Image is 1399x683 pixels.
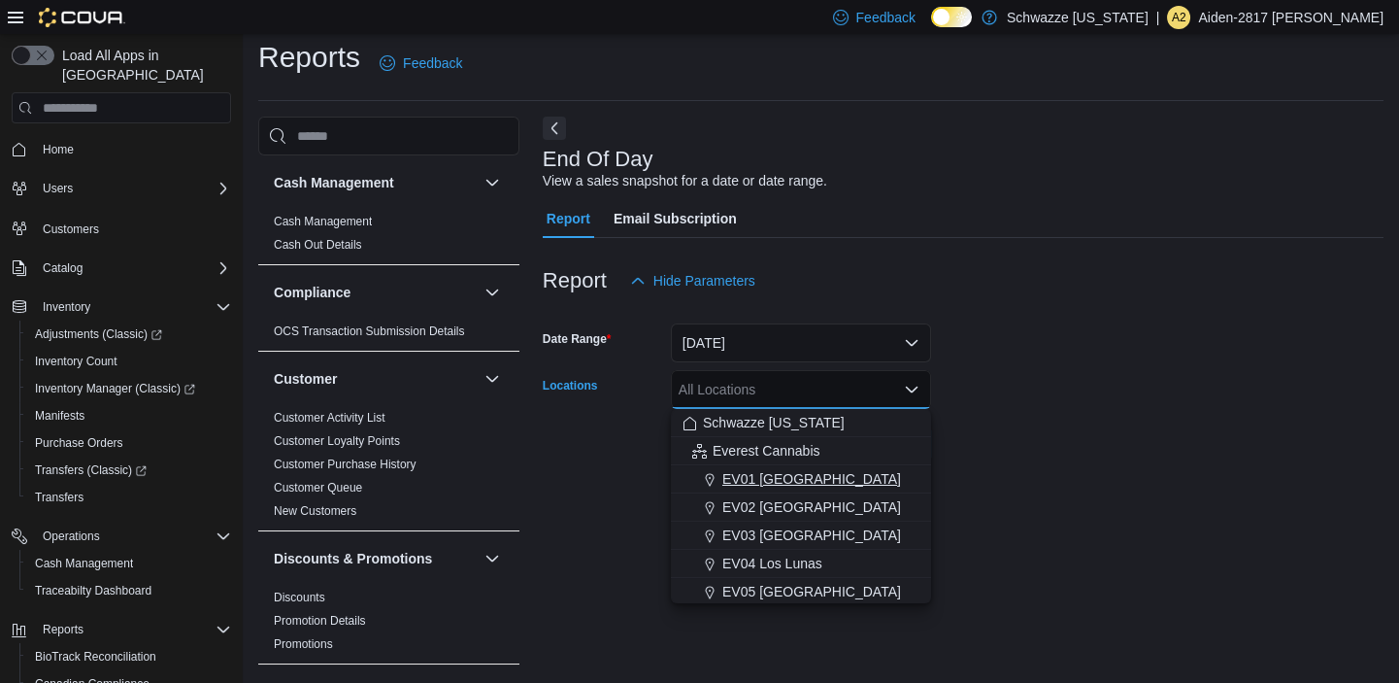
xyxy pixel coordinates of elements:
[19,457,239,484] a: Transfers (Classic)
[35,462,147,478] span: Transfers (Classic)
[671,578,931,606] button: EV05 [GEOGRAPHIC_DATA]
[27,431,231,455] span: Purchase Orders
[904,382,919,397] button: Close list of options
[19,375,239,402] a: Inventory Manager (Classic)
[1198,6,1383,29] p: Aiden-2817 [PERSON_NAME]
[4,175,239,202] button: Users
[27,579,159,602] a: Traceabilty Dashboard
[274,433,400,449] span: Customer Loyalty Points
[274,369,477,389] button: Customer
[274,636,333,652] span: Promotions
[4,523,239,550] button: Operations
[274,283,477,302] button: Compliance
[274,549,477,568] button: Discounts & Promotions
[35,295,231,319] span: Inventory
[722,469,901,489] span: EV01 [GEOGRAPHIC_DATA]
[703,413,845,432] span: Schwazze [US_STATE]
[274,458,416,471] a: Customer Purchase History
[35,408,84,424] span: Manifests
[274,434,400,448] a: Customer Loyalty Points
[1172,6,1186,29] span: A2
[35,649,156,665] span: BioTrack Reconciliation
[274,614,366,628] a: Promotion Details
[27,404,231,427] span: Manifests
[856,8,916,27] span: Feedback
[671,324,931,362] button: [DATE]
[43,622,83,637] span: Reports
[274,637,333,651] a: Promotions
[274,590,325,605] span: Discounts
[931,7,972,27] input: Dark Mode
[35,326,162,342] span: Adjustments (Classic)
[27,486,231,509] span: Transfers
[274,283,350,302] h3: Compliance
[274,173,477,192] button: Cash Management
[274,237,362,253] span: Cash Out Details
[35,177,81,200] button: Users
[54,46,231,85] span: Load All Apps in [GEOGRAPHIC_DATA]
[43,222,99,237] span: Customers
[27,377,231,400] span: Inventory Manager (Classic)
[671,409,931,437] button: Schwazze [US_STATE]
[35,525,108,548] button: Operations
[274,411,385,425] a: Customer Activity List
[19,321,239,348] a: Adjustments (Classic)
[19,484,239,511] button: Transfers
[481,171,504,194] button: Cash Management
[35,525,231,548] span: Operations
[27,377,203,400] a: Inventory Manager (Classic)
[722,582,901,601] span: EV05 [GEOGRAPHIC_DATA]
[258,586,519,664] div: Discounts & Promotions
[27,552,231,575] span: Cash Management
[543,269,607,292] h3: Report
[19,402,239,429] button: Manifests
[671,494,931,522] button: EV02 [GEOGRAPHIC_DATA]
[274,504,356,518] a: New Customers
[543,117,566,140] button: Next
[27,486,91,509] a: Transfers
[274,369,337,389] h3: Customer
[19,577,239,604] button: Traceabilty Dashboard
[35,490,83,505] span: Transfers
[543,378,598,393] label: Locations
[274,481,362,495] a: Customer Queue
[27,431,131,455] a: Purchase Orders
[931,27,932,28] span: Dark Mode
[671,465,931,494] button: EV01 [GEOGRAPHIC_DATA]
[4,293,239,321] button: Inventory
[27,579,231,602] span: Traceabilty Dashboard
[35,256,90,280] button: Catalog
[35,618,91,641] button: Reports
[274,549,432,568] h3: Discounts & Promotions
[543,331,612,347] label: Date Range
[4,616,239,643] button: Reports
[543,148,653,171] h3: End Of Day
[4,214,239,242] button: Customers
[274,613,366,629] span: Promotion Details
[274,324,465,339] span: OCS Transaction Submission Details
[274,503,356,519] span: New Customers
[43,142,74,157] span: Home
[27,645,164,668] a: BioTrack Reconciliation
[27,459,154,482] a: Transfers (Classic)
[622,261,763,300] button: Hide Parameters
[35,556,133,571] span: Cash Management
[274,324,465,338] a: OCS Transaction Submission Details
[27,552,141,575] a: Cash Management
[35,354,117,369] span: Inventory Count
[543,171,827,191] div: View a sales snapshot for a date or date range.
[258,320,519,351] div: Compliance
[481,281,504,304] button: Compliance
[19,643,239,670] button: BioTrack Reconciliation
[43,181,73,196] span: Users
[35,583,151,598] span: Traceabilty Dashboard
[35,177,231,200] span: Users
[35,295,98,319] button: Inventory
[27,323,231,346] span: Adjustments (Classic)
[27,323,170,346] a: Adjustments (Classic)
[671,522,931,550] button: EV03 [GEOGRAPHIC_DATA]
[35,137,231,161] span: Home
[39,8,125,27] img: Cova
[274,410,385,426] span: Customer Activity List
[27,404,92,427] a: Manifests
